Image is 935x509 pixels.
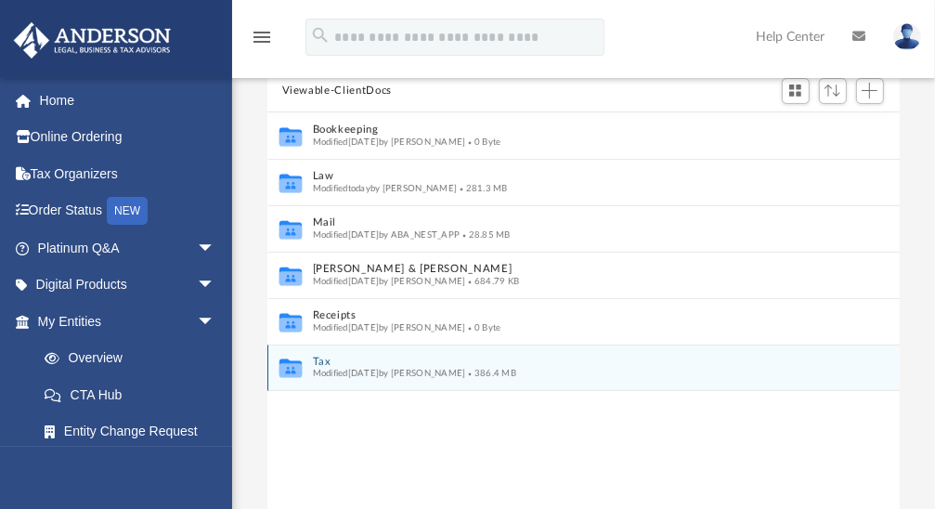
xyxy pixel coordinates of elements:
span: Modified today by [PERSON_NAME] [312,183,457,192]
i: search [310,25,331,46]
button: Tax [312,356,829,368]
span: arrow_drop_down [197,303,234,341]
a: Home [13,82,243,119]
span: 0 Byte [465,137,500,146]
span: arrow_drop_down [197,267,234,305]
span: Modified [DATE] by [PERSON_NAME] [312,276,465,285]
a: My Entitiesarrow_drop_down [13,303,243,340]
span: 684.79 KB [465,276,519,285]
span: 28.85 MB [460,229,511,239]
span: Modified [DATE] by [PERSON_NAME] [312,137,465,146]
a: Overview [26,340,243,377]
span: 386.4 MB [465,369,516,378]
a: Tax Organizers [13,155,243,192]
img: User Pic [893,23,921,50]
button: Switch to Grid View [782,78,810,104]
a: Online Ordering [13,119,243,156]
img: Anderson Advisors Platinum Portal [8,22,176,59]
button: Bookkeeping [312,124,829,136]
span: Modified [DATE] by ABA_NEST_APP [312,229,460,239]
span: Modified [DATE] by [PERSON_NAME] [312,369,465,378]
button: Viewable-ClientDocs [282,83,392,99]
div: NEW [107,197,148,225]
a: menu [251,35,273,48]
span: 0 Byte [465,322,500,332]
i: menu [251,26,273,48]
button: Mail [312,216,829,228]
a: Entity Change Request [26,413,243,450]
a: Digital Productsarrow_drop_down [13,267,243,304]
a: Order StatusNEW [13,192,243,230]
button: Receipts [312,309,829,321]
button: Add [856,78,884,104]
button: [PERSON_NAME] & [PERSON_NAME] [312,263,829,275]
a: Platinum Q&Aarrow_drop_down [13,229,243,267]
span: 281.3 MB [457,183,508,192]
a: CTA Hub [26,376,243,413]
button: Law [312,170,829,182]
button: Sort [819,78,847,103]
span: arrow_drop_down [197,229,234,268]
span: Modified [DATE] by [PERSON_NAME] [312,322,465,332]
